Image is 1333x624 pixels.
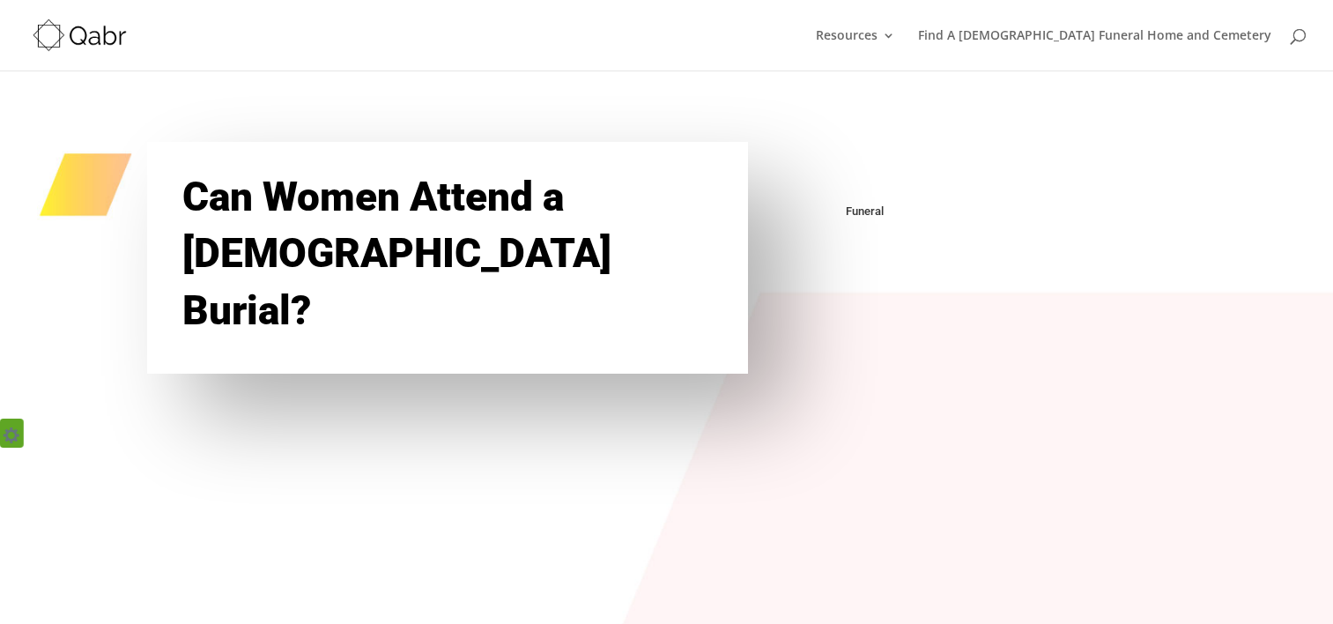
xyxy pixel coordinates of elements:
h1: Can Women Attend a [DEMOGRAPHIC_DATA] Burial? [182,168,713,347]
a: Find A [DEMOGRAPHIC_DATA] Funeral Home and Cemetery [918,29,1271,71]
a: Resources [816,29,895,71]
img: Qabr [30,16,130,54]
img: ⚙ [4,427,19,443]
a: Funeral [846,204,884,218]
